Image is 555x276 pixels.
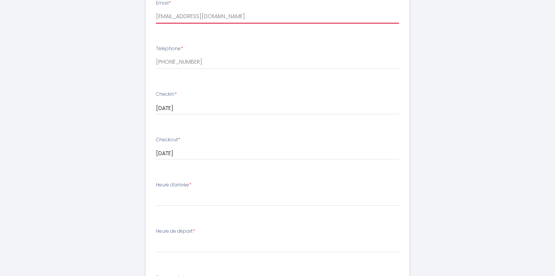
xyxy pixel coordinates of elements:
label: Téléphone [156,45,183,52]
label: Heure d'arrivée [156,181,191,189]
label: Checkin [156,91,177,98]
label: Heure de départ [156,228,195,235]
label: Checkout [156,136,180,144]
